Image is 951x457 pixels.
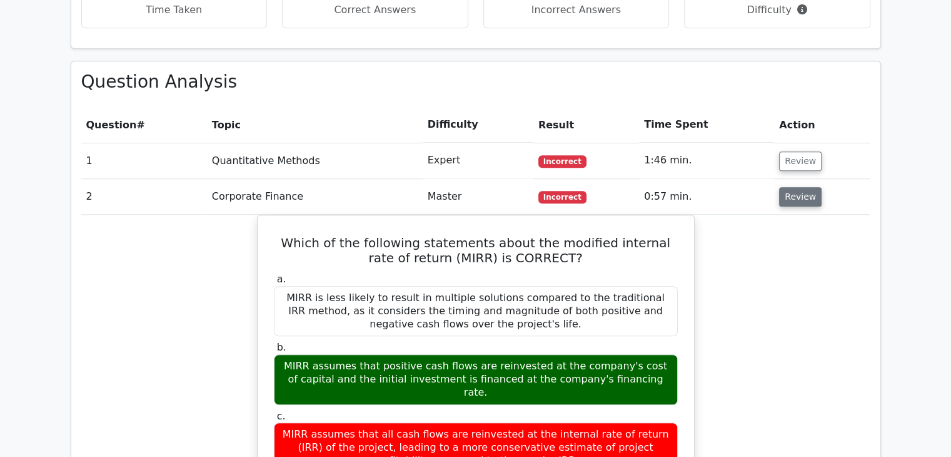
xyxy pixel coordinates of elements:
[207,107,423,143] th: Topic
[639,107,774,143] th: Time Spent
[207,143,423,178] td: Quantitative Methods
[273,235,679,265] h5: Which of the following statements about the modified internal rate of return (MIRR) is CORRECT?
[277,410,286,422] span: c.
[81,71,870,93] h3: Question Analysis
[774,107,870,143] th: Action
[639,143,774,178] td: 1:46 min.
[293,3,458,18] p: Correct Answers
[533,107,639,143] th: Result
[81,143,207,178] td: 1
[86,119,137,131] span: Question
[207,179,423,215] td: Corporate Finance
[274,286,678,336] div: MIRR is less likely to result in multiple solutions compared to the traditional IRR method, as it...
[423,179,533,215] td: Master
[779,151,822,171] button: Review
[81,179,207,215] td: 2
[695,3,860,18] p: Difficulty
[538,191,586,203] span: Incorrect
[423,143,533,178] td: Expert
[639,179,774,215] td: 0:57 min.
[277,273,286,285] span: a.
[494,3,659,18] p: Incorrect Answers
[779,187,822,207] button: Review
[277,341,286,353] span: b.
[92,3,257,18] p: Time Taken
[274,354,678,404] div: MIRR assumes that positive cash flows are reinvested at the company's cost of capital and the ini...
[538,155,586,168] span: Incorrect
[81,107,207,143] th: #
[423,107,533,143] th: Difficulty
